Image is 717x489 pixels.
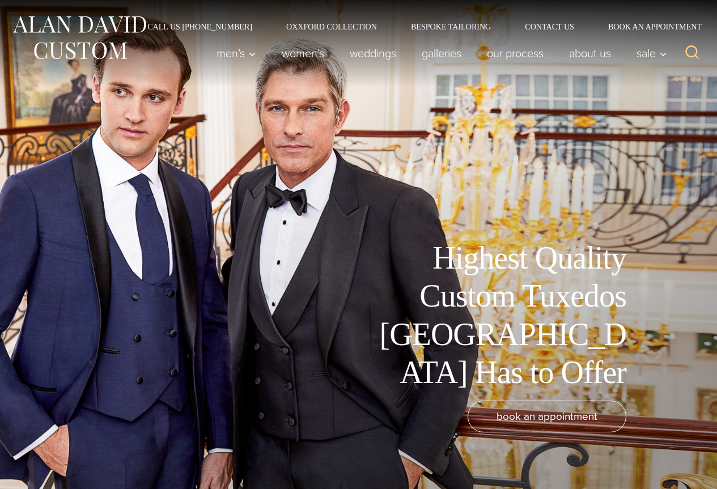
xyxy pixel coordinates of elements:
a: Contact Us [508,23,591,31]
span: book an appointment [497,408,597,424]
h1: Highest Quality Custom Tuxedos [GEOGRAPHIC_DATA] Has to Offer [371,239,626,392]
a: Galleries [409,42,474,65]
a: book an appointment [468,401,626,432]
a: Women’s [269,42,337,65]
span: Men’s [217,48,256,59]
span: Sale [637,48,667,59]
nav: Secondary Navigation [130,23,706,31]
nav: Primary Navigation [204,42,673,65]
a: Oxxford Collection [269,23,394,31]
a: Call Us [PHONE_NUMBER] [130,23,269,31]
a: weddings [337,42,409,65]
a: About Us [557,42,624,65]
a: Bespoke Tailoring [394,23,508,31]
button: View Search Form [678,40,706,67]
img: Alan David Custom [11,12,147,63]
a: Book an Appointment [591,23,706,31]
a: Our Process [474,42,557,65]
